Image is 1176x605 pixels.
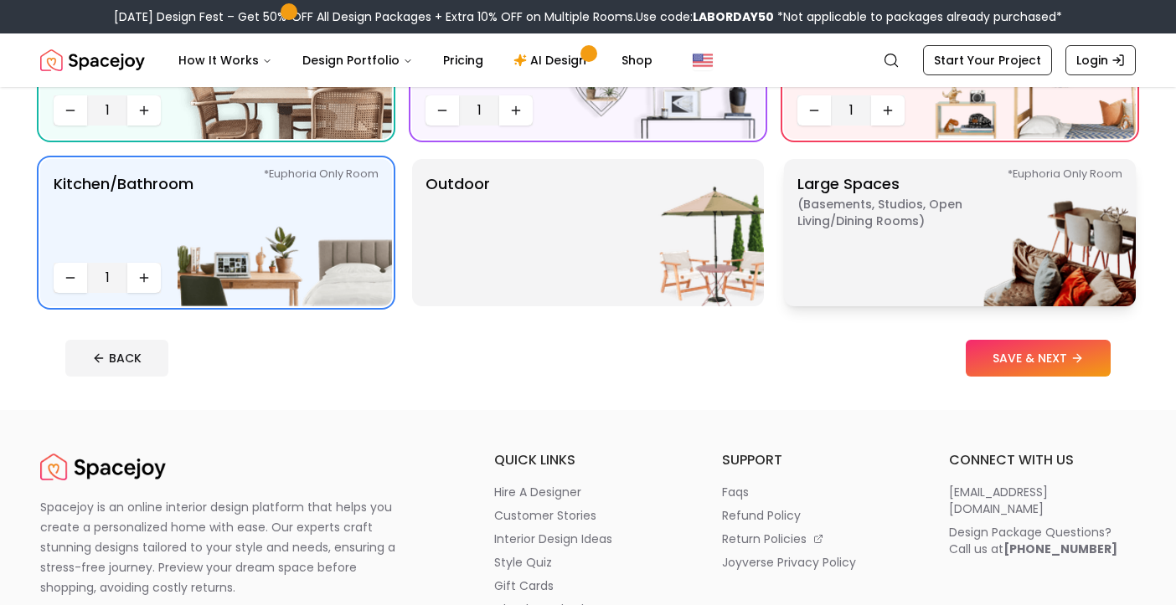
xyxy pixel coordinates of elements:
a: Pricing [430,44,497,77]
b: LABORDAY50 [693,8,774,25]
h6: quick links [494,450,681,470]
a: interior design ideas [494,531,681,547]
a: hire a designer [494,484,681,500]
button: How It Works [165,44,286,77]
span: *Not applicable to packages already purchased* [774,8,1062,25]
p: Spacejoy is an online interior design platform that helps you create a personalized home with eas... [40,497,415,597]
p: Large Spaces [797,172,1007,293]
span: 1 [94,268,121,288]
a: gift cards [494,577,681,594]
span: 1 [94,100,121,120]
p: joyverse privacy policy [722,554,856,571]
h6: connect with us [949,450,1136,470]
button: Increase quantity [871,95,905,126]
a: Shop [608,44,666,77]
b: [PHONE_NUMBER] [1003,541,1117,557]
nav: Main [165,44,666,77]
a: style quiz [494,554,681,571]
span: ( Basements, Studios, Open living/dining rooms ) [797,196,1007,229]
a: [EMAIL_ADDRESS][DOMAIN_NAME] [949,484,1136,517]
nav: Global [40,33,1136,87]
a: AI Design [500,44,605,77]
button: Increase quantity [499,95,533,126]
p: hire a designer [494,484,581,500]
p: Kitchen/Bathroom [54,172,193,256]
button: Increase quantity [127,95,161,126]
button: Decrease quantity [426,95,459,126]
span: 1 [838,100,864,120]
img: Outdoor [549,159,764,306]
p: Outdoor [426,172,490,293]
img: Spacejoy Logo [40,450,166,484]
button: Decrease quantity [797,95,831,126]
div: Design Package Questions? Call us at [949,524,1117,557]
a: Spacejoy [40,44,145,77]
a: Spacejoy [40,450,166,484]
p: refund policy [722,507,801,524]
p: faqs [722,484,749,500]
button: Decrease quantity [54,263,87,293]
img: United States [693,50,713,70]
div: [DATE] Design Fest – Get 50% OFF All Design Packages + Extra 10% OFF on Multiple Rooms. [114,8,1062,25]
span: Use code: [636,8,774,25]
span: 1 [466,100,493,120]
a: Login [1065,45,1136,75]
a: customer stories [494,507,681,524]
a: return policies [722,531,909,547]
button: SAVE & NEXT [966,340,1111,377]
h6: support [722,450,909,470]
p: return policies [722,531,807,547]
button: Design Portfolio [289,44,426,77]
a: faqs [722,484,909,500]
img: Large Spaces *Euphoria Only [921,159,1136,306]
p: gift cards [494,577,554,594]
p: style quiz [494,554,552,571]
p: interior design ideas [494,531,612,547]
img: Spacejoy Logo [40,44,145,77]
button: Decrease quantity [54,95,87,126]
a: Start Your Project [923,45,1052,75]
a: Design Package Questions?Call us at[PHONE_NUMBER] [949,524,1136,557]
button: BACK [65,340,168,377]
p: customer stories [494,507,596,524]
img: Kitchen/Bathroom *Euphoria Only [178,159,392,306]
a: refund policy [722,507,909,524]
a: joyverse privacy policy [722,554,909,571]
button: Increase quantity [127,263,161,293]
